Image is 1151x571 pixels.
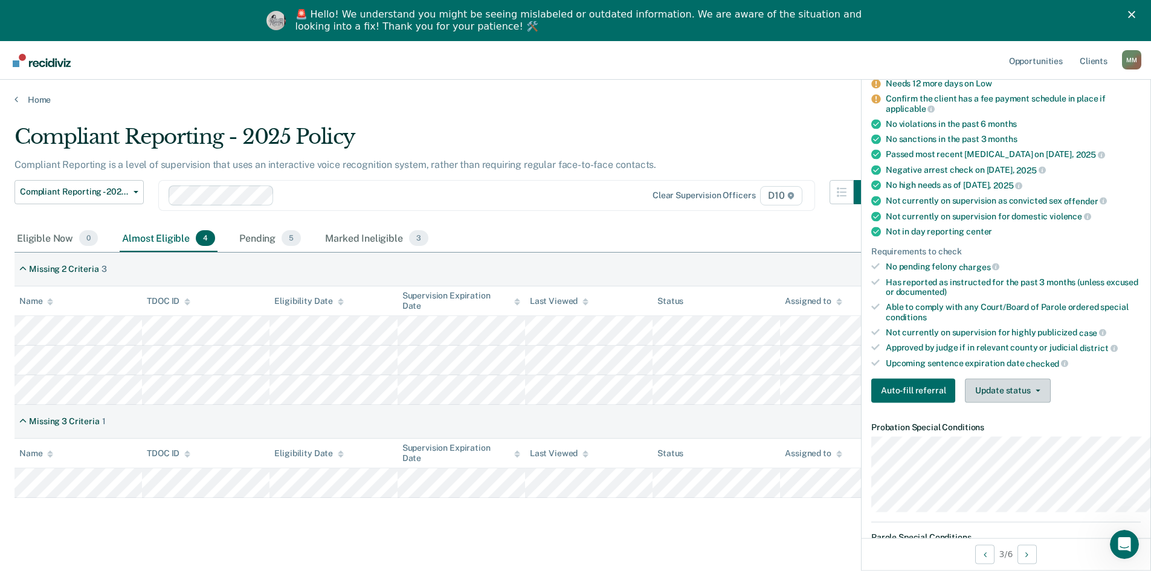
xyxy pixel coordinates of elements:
div: Status [657,448,683,459]
div: Able to comply with any Court/Board of Parole ordered special [886,302,1141,323]
div: Approved by judge if in relevant county or judicial [886,343,1141,353]
span: D10 [760,186,802,205]
span: conditions [886,312,927,322]
span: 2025 [993,181,1022,190]
img: Recidiviz [13,54,71,67]
div: Supervision Expiration Date [402,291,520,311]
dt: Parole Special Conditions [871,532,1141,543]
div: TDOC ID [147,296,190,306]
div: Not currently on supervision for domestic [886,211,1141,222]
div: Eligible Now [15,225,100,252]
div: Upcoming sentence expiration date [886,358,1141,369]
span: 4 [196,230,215,246]
div: No sanctions in the past 3 [886,134,1141,144]
div: 1 [102,416,106,427]
span: offender [1064,196,1107,205]
span: 5 [282,230,301,246]
div: Missing 3 Criteria [29,416,99,427]
button: Previous Opportunity [975,544,995,564]
div: TDOC ID [147,448,190,459]
div: Status [657,296,683,306]
div: Last Viewed [530,448,588,459]
a: Clients [1077,41,1110,80]
div: Name [19,296,53,306]
div: 🚨 Hello! We understand you might be seeing mislabeled or outdated information. We are aware of th... [295,8,866,33]
span: violence [1049,211,1091,221]
a: Opportunities [1007,41,1065,80]
div: Not in day reporting [886,227,1141,237]
div: 3 [102,264,107,274]
span: documented) [896,287,947,297]
div: Not currently on supervision for highly publicized [886,327,1141,338]
span: 0 [79,230,98,246]
div: Missing 2 Criteria [29,264,98,274]
div: Almost Eligible [120,225,218,252]
div: Needs 12 more days on Low [886,78,1141,88]
span: checked [1026,358,1068,368]
img: Profile image for Kim [266,11,286,30]
div: Eligibility Date [274,448,344,459]
div: Compliant Reporting - 2025 Policy [15,124,878,159]
button: Profile dropdown button [1122,50,1141,69]
div: Last Viewed [530,296,588,306]
div: Supervision Expiration Date [402,443,520,463]
div: Pending [237,225,303,252]
div: No violations in the past 6 [886,119,1141,129]
span: months [988,134,1017,144]
span: district [1080,343,1118,353]
div: Negative arrest check on [DATE], [886,164,1141,175]
button: Update status [965,378,1050,402]
dt: Probation Special Conditions [871,422,1141,432]
button: Next Opportunity [1017,544,1037,564]
span: months [988,119,1017,129]
div: Passed most recent [MEDICAL_DATA] on [DATE], [886,149,1141,160]
div: Eligibility Date [274,296,344,306]
a: Home [15,94,1136,105]
div: M M [1122,50,1141,69]
iframe: Intercom live chat [1110,530,1139,559]
span: charges [959,262,1000,271]
span: 2025 [1076,150,1105,160]
div: No pending felony [886,262,1141,273]
div: Has reported as instructed for the past 3 months (unless excused or [886,277,1141,297]
a: Navigate to form link [871,378,960,402]
div: Name [19,448,53,459]
span: 2025 [1016,165,1045,175]
div: 3 / 6 [862,538,1150,570]
p: Compliant Reporting is a level of supervision that uses an interactive voice recognition system, ... [15,159,656,170]
button: Auto-fill referral [871,378,955,402]
span: case [1079,327,1106,337]
div: Requirements to check [871,247,1141,257]
span: center [966,227,992,236]
div: Not currently on supervision as convicted sex [886,196,1141,207]
div: Assigned to [785,448,842,459]
div: Close [1128,11,1140,18]
span: 3 [409,230,428,246]
div: Assigned to [785,296,842,306]
div: Confirm the client has a fee payment schedule in place if applicable [886,93,1141,114]
span: Compliant Reporting - 2025 Policy [20,187,129,197]
div: No high needs as of [DATE], [886,180,1141,191]
div: Clear supervision officers [653,190,755,201]
div: Marked Ineligible [323,225,431,252]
